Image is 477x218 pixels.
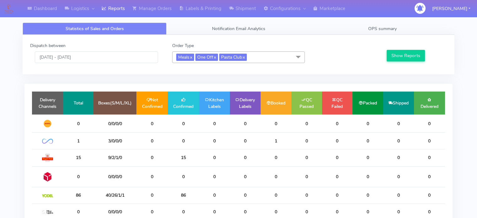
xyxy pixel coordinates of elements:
[213,54,216,60] a: x
[32,92,63,114] td: Delivery Channels
[414,133,445,149] td: 0
[261,133,291,149] td: 1
[322,114,352,133] td: 0
[383,133,414,149] td: 0
[136,166,168,187] td: 0
[136,114,168,133] td: 0
[93,133,136,149] td: 3/0/0/0
[168,114,199,133] td: 0
[383,149,414,166] td: 0
[383,114,414,133] td: 0
[93,114,136,133] td: 0/0/0/0
[368,26,397,32] span: OPS summary
[199,149,230,166] td: 0
[93,166,136,187] td: 0/0/0/0
[42,139,53,144] img: OnFleet
[230,92,261,114] td: Delivery Labels
[93,149,136,166] td: 9/2/1/0
[23,23,454,35] ul: Tabs
[63,114,93,133] td: 0
[136,133,168,149] td: 0
[168,133,199,149] td: 0
[383,187,414,204] td: 0
[261,166,291,187] td: 0
[291,92,322,114] td: QC Passed
[42,210,53,215] img: MaxOptra
[352,149,383,166] td: 0
[172,42,194,49] label: Order Type
[66,26,124,32] span: Statistics of Sales and Orders
[383,166,414,187] td: 0
[189,54,192,60] a: x
[414,92,445,114] td: Delivered
[322,166,352,187] td: 0
[261,149,291,166] td: 0
[63,133,93,149] td: 1
[42,194,53,197] img: Yodel
[168,149,199,166] td: 15
[230,114,261,133] td: 0
[261,92,291,114] td: Booked
[261,114,291,133] td: 0
[261,187,291,204] td: 0
[322,187,352,204] td: 0
[291,133,322,149] td: 0
[30,42,66,49] label: Dispatch between
[427,2,475,15] button: [PERSON_NAME]
[230,166,261,187] td: 0
[195,54,218,61] span: One Off
[414,114,445,133] td: 0
[352,187,383,204] td: 0
[136,149,168,166] td: 0
[352,166,383,187] td: 0
[136,92,168,114] td: Not Confirmed
[291,166,322,187] td: 0
[230,133,261,149] td: 0
[63,166,93,187] td: 0
[199,92,230,114] td: Kitchen Labels
[322,149,352,166] td: 0
[42,154,53,162] img: Royal Mail
[199,187,230,204] td: 0
[291,187,322,204] td: 0
[352,92,383,114] td: Packed
[291,149,322,166] td: 0
[212,26,265,32] span: Notification Email Analytics
[199,166,230,187] td: 0
[93,187,136,204] td: 40/26/1/1
[414,166,445,187] td: 0
[352,114,383,133] td: 0
[35,51,158,63] input: Pick the Daterange
[42,171,53,182] img: DPD
[322,92,352,114] td: QC Failed
[63,149,93,166] td: 15
[242,54,245,60] a: x
[383,92,414,114] td: Shipped
[387,50,425,61] button: Show Reports
[352,133,383,149] td: 0
[230,149,261,166] td: 0
[63,187,93,204] td: 86
[219,54,247,61] span: Pasta Club
[93,92,136,114] td: Boxes(S/M/L/XL)
[414,149,445,166] td: 0
[63,92,93,114] td: Total
[199,133,230,149] td: 0
[322,133,352,149] td: 0
[168,166,199,187] td: 0
[291,114,322,133] td: 0
[168,187,199,204] td: 86
[414,187,445,204] td: 0
[176,54,194,61] span: Meals
[230,187,261,204] td: 0
[42,120,53,128] img: DHL
[168,92,199,114] td: Confirmed
[199,114,230,133] td: 0
[136,187,168,204] td: 0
